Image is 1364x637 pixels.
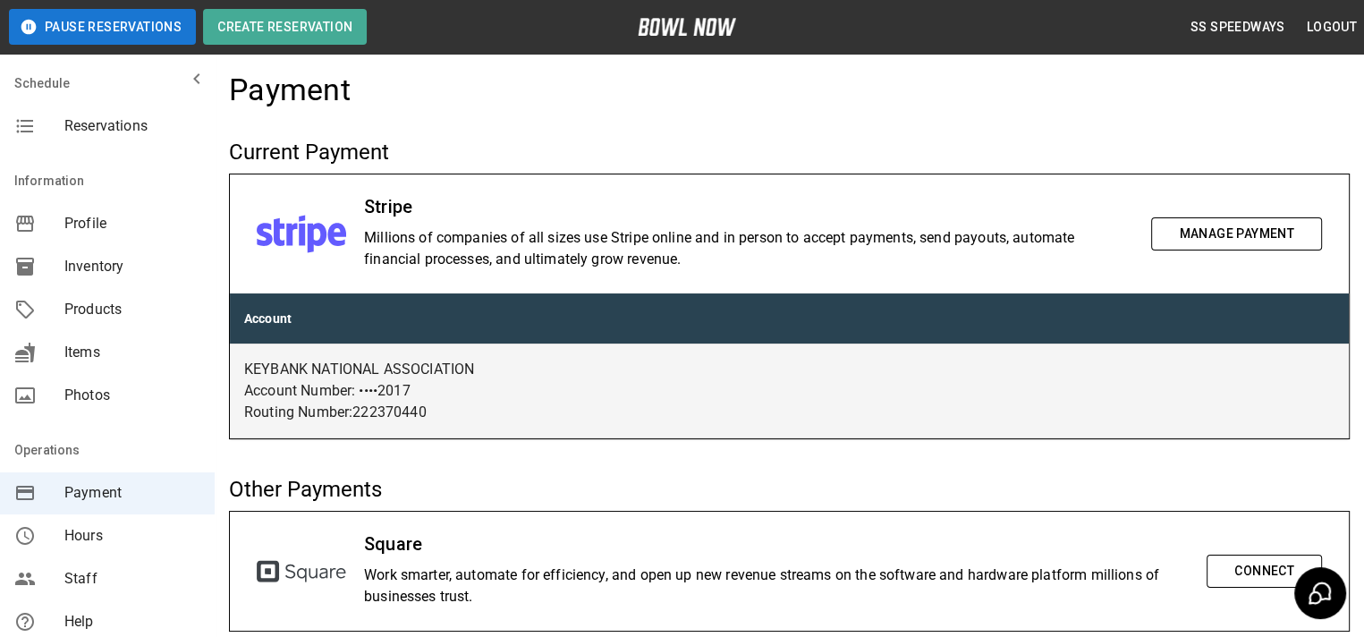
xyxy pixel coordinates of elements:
button: SS Speedways [1183,11,1292,44]
img: square.svg [257,560,346,583]
table: customized table [230,293,1349,438]
span: Help [64,611,200,633]
span: Payment [64,482,200,504]
th: Account [230,293,1349,344]
span: Products [64,299,200,320]
button: Logout [1300,11,1364,44]
span: Reservations [64,115,200,137]
h4: Payment [229,72,351,109]
h5: Other Payments [229,475,1350,504]
img: stripe.svg [257,215,346,252]
button: Create Reservation [203,9,367,45]
span: Items [64,342,200,363]
h6: Square [364,530,1189,558]
span: Hours [64,525,200,547]
p: Millions of companies of all sizes use Stripe online and in person to accept payments, send payou... [364,227,1133,270]
span: Inventory [64,256,200,277]
p: Account Number: •••• 2017 [244,380,1334,402]
h6: Stripe [364,192,1133,221]
button: Manage Payment [1151,217,1322,251]
button: Connect [1207,555,1322,588]
p: KEYBANK NATIONAL ASSOCIATION [244,359,1334,380]
p: Work smarter, automate for efficiency, and open up new revenue streams on the software and hardwa... [364,565,1189,607]
span: Photos [64,385,200,406]
span: Profile [64,213,200,234]
span: Staff [64,568,200,590]
p: Routing Number: 222370440 [244,402,1334,423]
h5: Current Payment [229,138,1350,166]
button: Pause Reservations [9,9,196,45]
img: logo [638,18,736,36]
